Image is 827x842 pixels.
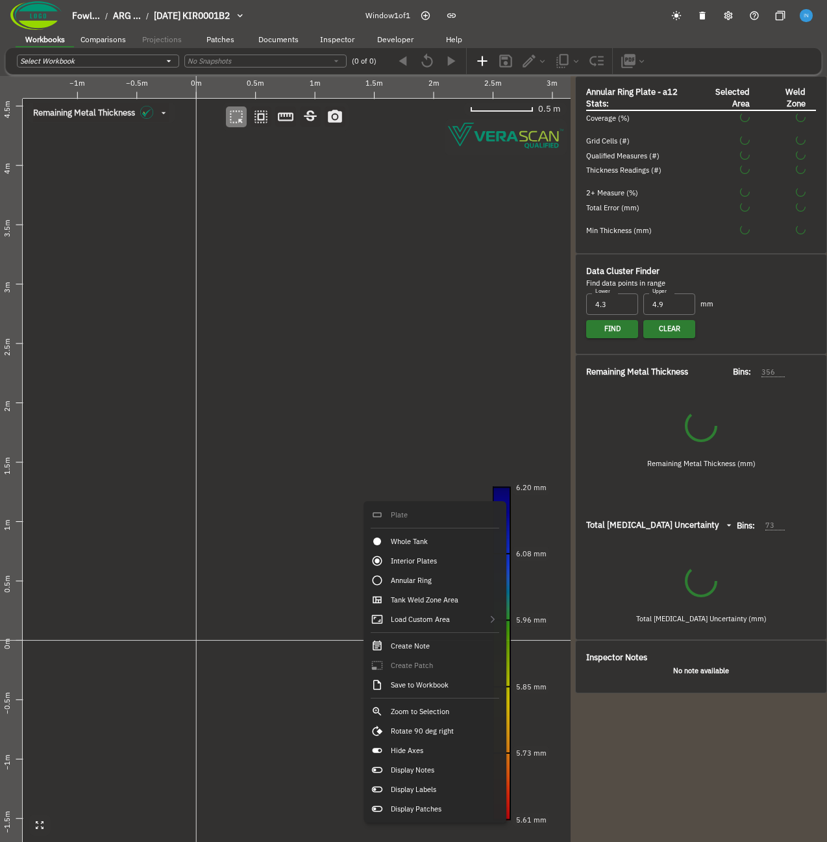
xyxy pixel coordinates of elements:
[367,610,502,629] div: Load Custom Area
[367,532,502,551] div: Whole Tank
[586,266,660,277] span: Data Cluster Finder
[367,780,502,799] div: Display Labels
[604,323,621,335] span: Find
[72,9,230,23] nav: breadcrumb
[647,458,756,469] span: Remaining Metal Thickness (mm)
[105,10,108,21] li: /
[586,203,639,212] span: Total Error (mm)
[586,166,661,175] span: Thickness Readings (#)
[586,278,816,289] div: Find data points in range
[140,106,153,119] img: icon in the dropdown
[636,613,767,625] span: Total [MEDICAL_DATA] Uncertainty (mm)
[516,682,547,691] text: 5.85 mm
[673,666,729,675] b: No note available
[586,114,630,123] span: Coverage (%)
[446,34,462,44] span: Help
[188,56,231,66] i: No Snapshots
[10,1,62,30] img: Company Logo
[206,34,234,44] span: Patches
[20,56,75,66] i: Select Workbook
[586,151,660,160] span: Qualified Measures (#)
[367,675,502,695] div: Save to Workbook
[516,749,547,758] text: 5.73 mm
[586,226,652,235] span: Min Thickness (mm)
[516,615,547,625] text: 5.96 mm
[586,136,630,145] span: Grid Cells (#)
[367,656,502,675] div: Create Patch
[365,10,410,21] span: Window 1 of 1
[146,10,149,21] li: /
[448,123,563,149] img: Verascope qualified watermark
[516,549,547,558] text: 6.08 mm
[72,10,100,21] span: Fowl...
[367,721,502,741] div: Rotate 90 deg right
[586,320,638,338] button: Find
[33,108,135,118] span: Remaining Metal Thickness
[154,10,230,21] span: [DATE] KIR0001B2
[586,652,647,663] span: Inspector Notes
[367,551,502,571] div: Interior Plates
[516,815,547,824] text: 5.61 mm
[516,483,547,492] text: 6.20 mm
[586,365,688,378] span: Remaining Metal Thickness
[733,365,751,378] span: Bins:
[586,520,719,530] span: Total [MEDICAL_DATA] Uncertainty
[785,86,806,109] span: Weld Zone
[538,103,560,116] span: 0.5 m
[25,34,65,44] span: Workbooks
[800,9,812,21] img: f6ffcea323530ad0f5eeb9c9447a59c5
[80,34,126,44] span: Comparisons
[586,86,678,109] span: Annular Ring Plate - a12 Stats:
[586,188,638,197] span: 2+ Measure (%)
[367,571,502,590] div: Annular Ring
[367,702,502,721] div: Zoom to Selection
[700,299,713,310] span: mm
[367,799,502,819] div: Display Patches
[377,34,413,44] span: Developer
[367,741,502,760] div: Hide Axes
[659,323,680,335] span: Clear
[367,760,502,780] div: Display Notes
[113,10,141,21] span: ARG ...
[367,636,502,656] div: Create Note
[595,288,610,295] label: Lower
[737,519,755,532] span: Bins:
[643,320,695,338] button: Clear
[367,590,502,610] div: Tank Weld Zone Area
[715,86,750,109] span: Selected Area
[258,34,299,44] span: Documents
[652,288,667,295] label: Upper
[367,505,502,525] div: Plate
[320,34,354,44] span: Inspector
[67,5,256,27] button: breadcrumb
[352,56,376,67] span: (0 of 0)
